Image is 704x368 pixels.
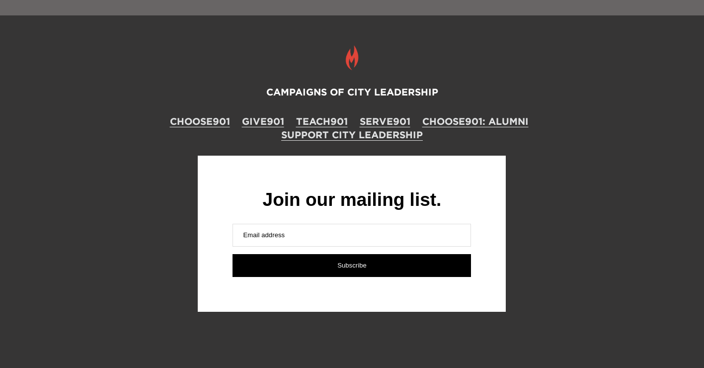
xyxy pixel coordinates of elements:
[243,231,247,239] span: E
[422,115,529,128] a: CHOOSE901: ALUMNI
[247,231,285,239] span: mail address
[233,190,471,209] div: Join our mailing list.
[28,86,676,99] h4: CAMPAIGNS OF CITY LEADERSHIP
[233,254,471,277] button: Subscribe
[242,115,284,128] a: GIVE901
[337,262,367,269] span: Subscribe
[170,115,230,128] a: CHOOSE901
[360,115,410,128] a: SERVE901
[296,115,348,128] a: TEACH901
[281,128,423,142] a: Support City Leadership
